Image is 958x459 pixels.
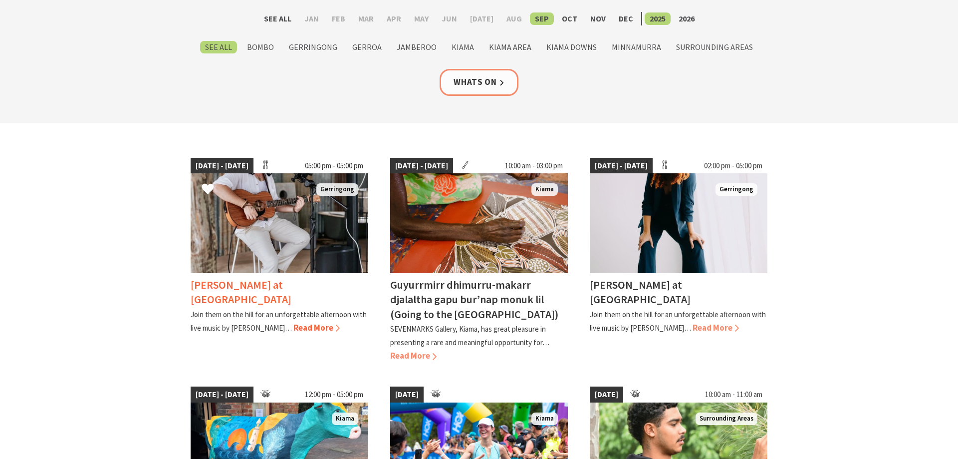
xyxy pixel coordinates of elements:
label: Kiama Downs [541,41,602,53]
label: Feb [327,12,350,25]
span: Gerringong [716,183,757,196]
label: See All [200,41,237,53]
span: Read More [390,350,437,361]
label: Dec [614,12,638,25]
span: 05:00 pm - 05:00 pm [300,158,368,174]
span: [DATE] [590,387,623,403]
img: Kay Proudlove [590,173,767,273]
label: Minnamurra [607,41,666,53]
span: 12:00 pm - 05:00 pm [300,387,368,403]
span: 10:00 am - 11:00 am [700,387,767,403]
label: Kiama Area [484,41,536,53]
a: [DATE] - [DATE] 05:00 pm - 05:00 pm Tayvin Martins Gerringong [PERSON_NAME] at [GEOGRAPHIC_DATA] ... [191,158,368,363]
a: [DATE] - [DATE] 10:00 am - 03:00 pm Aboriginal artist Joy Borruwa sitting on the floor painting K... [390,158,568,363]
span: [DATE] [390,387,424,403]
label: Mar [353,12,379,25]
label: 2026 [674,12,700,25]
a: Whats On [440,69,518,95]
span: [DATE] - [DATE] [191,387,253,403]
label: 2025 [645,12,671,25]
span: Kiama [531,413,558,425]
label: Oct [557,12,582,25]
label: Jun [437,12,462,25]
span: 02:00 pm - 05:00 pm [699,158,767,174]
h4: [PERSON_NAME] at [GEOGRAPHIC_DATA] [191,278,291,306]
label: Gerroa [347,41,387,53]
span: Kiama [332,413,358,425]
label: Kiama [447,41,479,53]
span: [DATE] - [DATE] [590,158,653,174]
h4: Guyurrmirr dhimurru-makarr djalaltha gapu bur’nap monuk lil (Going to the [GEOGRAPHIC_DATA]) [390,278,558,321]
label: Surrounding Areas [671,41,758,53]
label: May [409,12,434,25]
p: Join them on the hill for an unforgettable afternoon with live music by [PERSON_NAME]… [590,310,766,333]
p: Join them on the hill for an unforgettable afternoon with live music by [PERSON_NAME]… [191,310,367,333]
label: Gerringong [284,41,342,53]
label: Apr [382,12,406,25]
button: Click to Favourite Tayvin Martins at Crooked River Estate [192,173,224,207]
span: Kiama [531,183,558,196]
img: Tayvin Martins [191,173,368,273]
label: Aug [501,12,527,25]
label: [DATE] [465,12,498,25]
img: Aboriginal artist Joy Borruwa sitting on the floor painting [390,173,568,273]
p: SEVENMARKS Gallery, Kiama, has great pleasure in presenting a rare and meaningful opportunity for… [390,324,549,347]
label: Bombo [242,41,279,53]
span: Read More [693,322,739,333]
span: [DATE] - [DATE] [191,158,253,174]
h4: [PERSON_NAME] at [GEOGRAPHIC_DATA] [590,278,691,306]
label: Jan [299,12,324,25]
span: Gerringong [316,183,358,196]
label: Jamberoo [392,41,442,53]
span: Surrounding Areas [696,413,757,425]
a: [DATE] - [DATE] 02:00 pm - 05:00 pm Kay Proudlove Gerringong [PERSON_NAME] at [GEOGRAPHIC_DATA] J... [590,158,767,363]
label: Sep [530,12,554,25]
span: 10:00 am - 03:00 pm [500,158,568,174]
span: [DATE] - [DATE] [390,158,453,174]
span: Read More [293,322,340,333]
label: See All [259,12,296,25]
label: Nov [585,12,611,25]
